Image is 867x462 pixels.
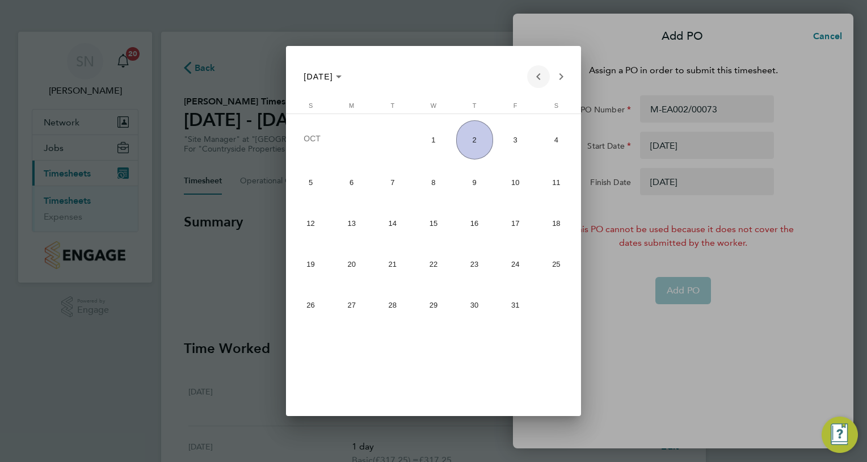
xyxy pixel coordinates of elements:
[497,120,534,159] span: 3
[372,243,413,284] button: October 21, 2025
[331,162,372,203] button: October 6, 2025
[413,162,454,203] button: October 8, 2025
[374,287,411,324] span: 28
[309,102,313,109] span: S
[454,162,495,203] button: October 9, 2025
[413,243,454,284] button: October 22, 2025
[536,118,576,162] button: October 4, 2025
[431,102,436,109] span: W
[291,162,331,203] button: October 5, 2025
[415,120,452,159] span: 1
[415,287,452,324] span: 29
[495,162,536,203] button: October 10, 2025
[514,102,517,109] span: F
[456,205,493,242] span: 16
[536,243,576,284] button: October 25, 2025
[473,102,477,109] span: T
[538,205,575,242] span: 18
[413,203,454,243] button: October 15, 2025
[374,246,411,283] span: 21
[333,164,370,201] span: 6
[536,203,576,243] button: October 18, 2025
[415,164,452,201] span: 8
[538,246,575,283] span: 25
[331,284,372,325] button: October 27, 2025
[550,65,573,88] button: Next month
[292,287,329,324] span: 26
[292,205,329,242] span: 12
[372,162,413,203] button: October 7, 2025
[822,417,858,453] button: Engage Resource Center
[497,164,534,201] span: 10
[291,284,331,325] button: October 26, 2025
[331,203,372,243] button: October 13, 2025
[456,164,493,201] span: 9
[495,284,536,325] button: October 31, 2025
[299,66,346,87] button: Choose month and year
[292,164,329,201] span: 5
[304,72,333,81] span: [DATE]
[415,246,452,283] span: 22
[497,205,534,242] span: 17
[554,102,558,109] span: S
[538,164,575,201] span: 11
[333,246,370,283] span: 20
[291,203,331,243] button: October 12, 2025
[454,203,495,243] button: October 16, 2025
[292,246,329,283] span: 19
[538,120,575,159] span: 4
[333,287,370,324] span: 27
[527,65,550,88] button: Previous month
[415,205,452,242] span: 15
[495,118,536,162] button: October 3, 2025
[291,118,413,162] td: OCT
[372,284,413,325] button: October 28, 2025
[495,243,536,284] button: October 24, 2025
[456,287,493,324] span: 30
[497,246,534,283] span: 24
[536,162,576,203] button: October 11, 2025
[372,203,413,243] button: October 14, 2025
[454,118,495,162] button: October 2, 2025
[349,102,354,109] span: M
[413,284,454,325] button: October 29, 2025
[456,120,493,159] span: 2
[454,243,495,284] button: October 23, 2025
[497,287,534,324] span: 31
[333,205,370,242] span: 13
[374,164,411,201] span: 7
[291,243,331,284] button: October 19, 2025
[374,205,411,242] span: 14
[495,203,536,243] button: October 17, 2025
[456,246,493,283] span: 23
[331,243,372,284] button: October 20, 2025
[390,102,394,109] span: T
[454,284,495,325] button: October 30, 2025
[413,118,454,162] button: October 1, 2025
